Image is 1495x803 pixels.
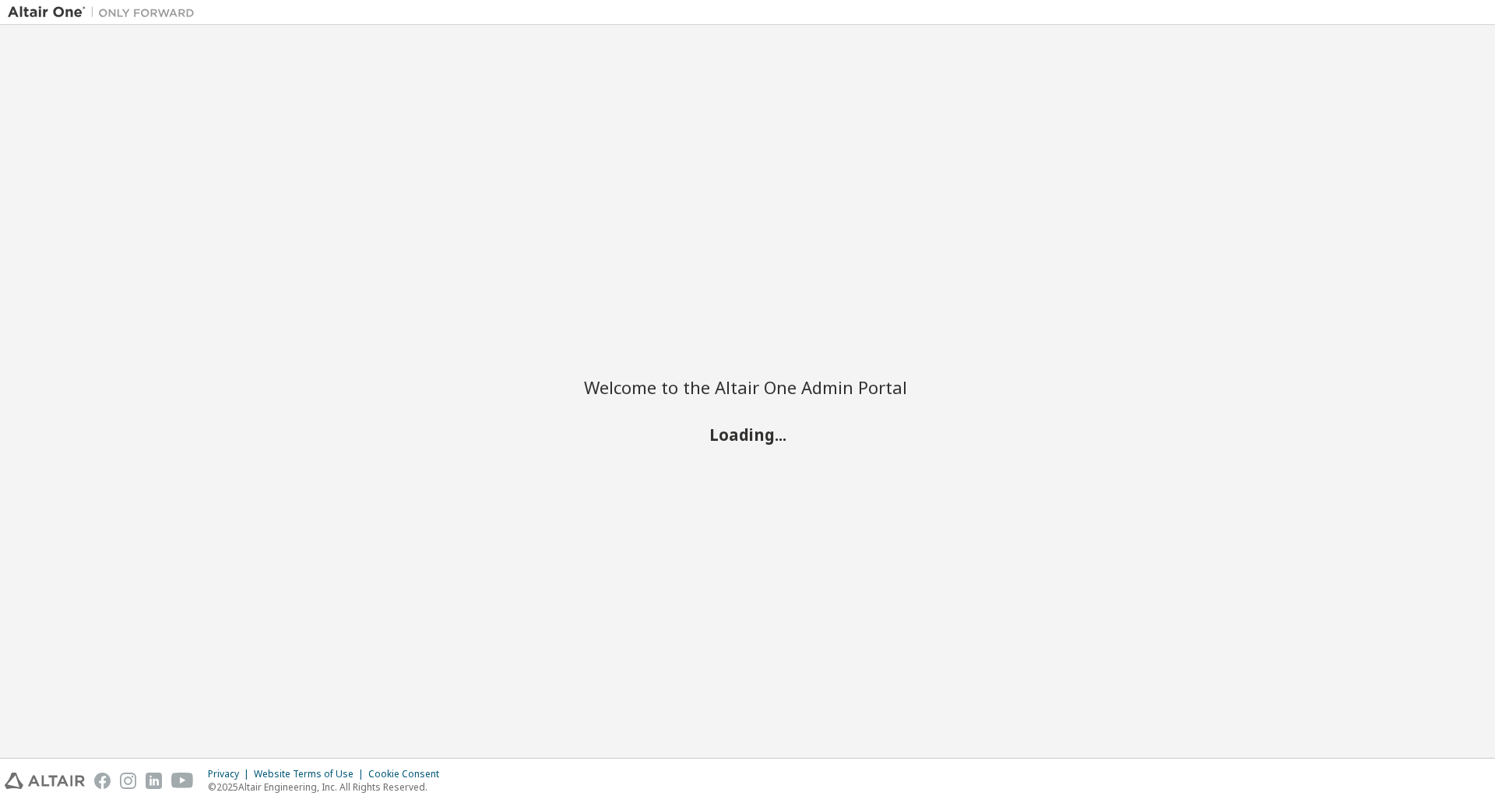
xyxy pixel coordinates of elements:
p: © 2025 Altair Engineering, Inc. All Rights Reserved. [208,780,448,794]
img: instagram.svg [120,773,136,789]
img: facebook.svg [94,773,111,789]
h2: Welcome to the Altair One Admin Portal [584,376,911,398]
img: Altair One [8,5,202,20]
div: Cookie Consent [368,768,448,780]
img: altair_logo.svg [5,773,85,789]
div: Website Terms of Use [254,768,368,780]
h2: Loading... [584,424,911,444]
img: youtube.svg [171,773,194,789]
div: Privacy [208,768,254,780]
img: linkedin.svg [146,773,162,789]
